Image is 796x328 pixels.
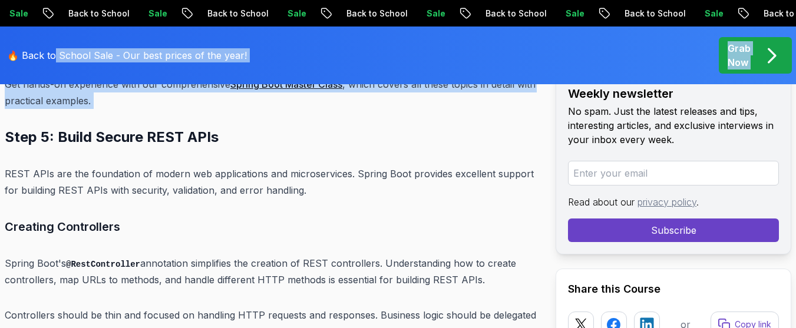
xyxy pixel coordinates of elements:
[728,41,751,69] p: Grab Now
[615,8,695,19] p: Back to School
[568,85,779,102] h2: Weekly newsletter
[7,48,247,62] p: 🔥 Back to School Sale - Our best prices of the year!
[336,8,417,19] p: Back to School
[568,195,779,209] p: Read about our .
[66,260,140,269] code: @RestController
[58,8,138,19] p: Back to School
[5,76,537,109] p: Get hands-on experience with our comprehensive , which covers all these topics in detail with pra...
[5,165,537,198] p: REST APIs are the foundation of modern web applications and microservices. Spring Boot provides e...
[417,8,454,19] p: Sale
[695,8,732,19] p: Sale
[568,281,779,297] h2: Share this Course
[278,8,315,19] p: Sale
[5,255,537,289] p: Spring Boot's annotation simplifies the creation of REST controllers. Understanding how to create...
[230,78,342,90] a: Spring Boot Master Class
[5,128,537,147] h2: Step 5: Build Secure REST APIs
[556,8,593,19] p: Sale
[138,8,176,19] p: Sale
[5,217,537,236] h3: Creating Controllers
[568,218,779,242] button: Subscribe
[197,8,278,19] p: Back to School
[638,196,696,208] a: privacy policy
[568,161,779,185] input: Enter your email
[568,104,779,147] p: No spam. Just the latest releases and tips, interesting articles, and exclusive interviews in you...
[475,8,556,19] p: Back to School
